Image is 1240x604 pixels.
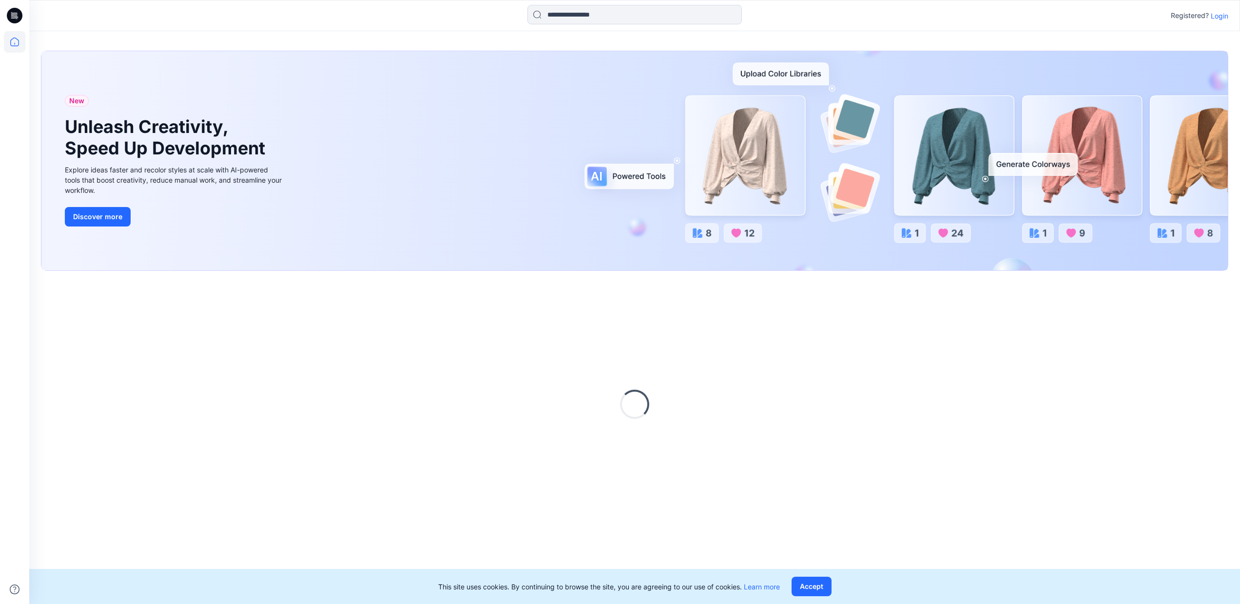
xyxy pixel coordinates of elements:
[65,207,284,226] a: Discover more
[69,95,84,107] span: New
[65,165,284,195] div: Explore ideas faster and recolor styles at scale with AI-powered tools that boost creativity, red...
[438,582,780,592] p: This site uses cookies. By continuing to browse the site, you are agreeing to our use of cookies.
[1211,11,1228,21] p: Login
[65,116,270,158] h1: Unleash Creativity, Speed Up Development
[792,577,832,596] button: Accept
[1171,10,1209,21] p: Registered?
[65,207,131,226] button: Discover more
[744,583,780,591] a: Learn more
